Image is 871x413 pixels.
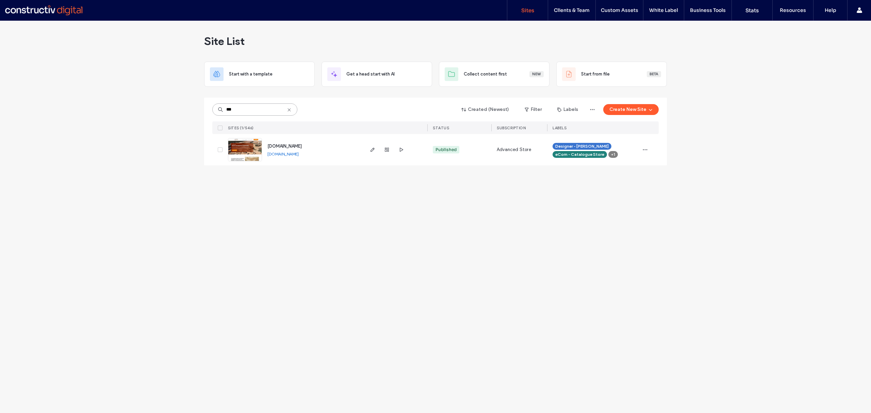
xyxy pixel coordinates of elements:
span: Help [15,5,29,11]
span: Get a head start with AI [346,71,395,78]
span: Site List [204,34,245,48]
span: [DOMAIN_NAME] [267,144,302,149]
span: Designer - [PERSON_NAME] [555,143,609,149]
span: +1 [611,151,615,158]
span: LABELS [553,126,566,130]
span: SUBSCRIPTION [497,126,526,130]
a: [DOMAIN_NAME] [267,143,302,149]
div: Start with a template [204,62,315,87]
div: New [529,71,544,77]
label: Sites [521,7,534,14]
span: Collect content first [464,71,507,78]
label: Business Tools [690,7,726,13]
div: Published [435,147,457,153]
label: Clients & Team [554,7,590,13]
div: Get a head start with AI [322,62,432,87]
span: Advanced Store [497,146,531,153]
label: Help [825,7,836,13]
label: Resources [780,7,806,13]
span: Start with a template [229,71,273,78]
button: Labels [551,104,584,115]
span: Start from file [581,71,610,78]
div: Start from fileBeta [556,62,667,87]
button: Create New Site [603,104,659,115]
label: Stats [745,7,759,14]
span: eCom - Catalogue Store [555,151,604,158]
div: Beta [647,71,661,77]
div: Collect content firstNew [439,62,549,87]
a: [DOMAIN_NAME] [267,151,299,156]
button: Filter [518,104,548,115]
button: Created (Newest) [456,104,515,115]
span: SITES (1/546) [228,126,254,130]
label: Custom Assets [601,7,638,13]
label: White Label [649,7,678,13]
span: STATUS [433,126,449,130]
